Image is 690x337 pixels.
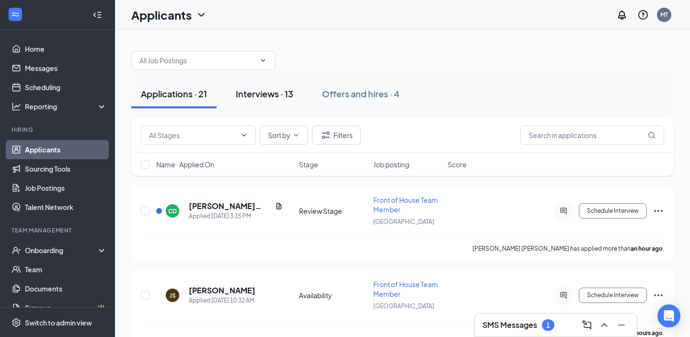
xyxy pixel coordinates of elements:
h5: [PERSON_NAME] [PERSON_NAME] [189,201,271,211]
a: Applicants [25,140,107,159]
a: Job Postings [25,178,107,198]
svg: QuestionInfo [637,9,649,21]
span: Stage [299,160,318,169]
input: All Stages [149,130,236,140]
svg: ChevronUp [598,319,610,331]
div: Reporting [25,102,107,111]
svg: UserCheck [11,245,21,255]
div: Offers and hires · 4 [322,88,400,100]
a: Sourcing Tools [25,159,107,178]
input: Search in applications [520,126,664,145]
p: [PERSON_NAME] [PERSON_NAME] has applied more than . [472,244,664,253]
div: MT [660,11,668,19]
div: JS [170,291,176,300]
button: ComposeMessage [579,317,595,333]
button: Minimize [614,317,629,333]
svg: WorkstreamLogo [11,10,20,19]
span: Score [448,160,467,169]
svg: ChevronDown [195,9,207,21]
svg: ActiveChat [558,207,569,215]
svg: ChevronDown [259,57,267,64]
svg: Collapse [92,10,102,20]
div: Open Intercom Messenger [657,304,680,327]
span: Front of House Team Member [373,196,438,214]
button: Schedule Interview [579,288,647,303]
svg: Analysis [11,102,21,111]
div: Applications · 21 [141,88,207,100]
div: Hiring [11,126,105,134]
svg: Minimize [616,319,627,331]
div: Team Management [11,226,105,234]
div: Interviews · 13 [236,88,293,100]
span: Front of House Team Member [373,280,438,298]
svg: Notifications [616,9,628,21]
svg: ChevronDown [240,131,248,139]
h3: SMS Messages [483,320,537,330]
span: [GEOGRAPHIC_DATA] [373,218,434,225]
span: Name · Applied On [156,160,214,169]
h5: [PERSON_NAME] [189,285,255,296]
svg: Ellipses [653,205,664,217]
div: Switch to admin view [25,318,92,327]
a: SurveysCrown [25,298,107,317]
div: CD [168,207,177,215]
a: Home [25,39,107,58]
a: Messages [25,58,107,78]
a: Talent Network [25,198,107,217]
svg: Document [275,202,283,210]
div: Availability [299,291,368,300]
svg: Ellipses [653,290,664,301]
svg: ChevronDown [292,131,300,139]
b: an hour ago [631,245,663,252]
svg: ActiveChat [558,291,569,299]
svg: Filter [320,129,332,141]
button: Schedule Interview [579,203,647,219]
span: Job posting [373,160,409,169]
h1: Applicants [131,7,192,23]
button: ChevronUp [597,317,612,333]
button: Sort byChevronDown [260,126,308,145]
span: Sort by [268,132,290,139]
button: Filter Filters [312,126,361,145]
div: Onboarding [25,245,99,255]
div: Applied [DATE] 10:32 AM [189,296,255,305]
div: Review Stage [299,206,368,216]
span: [GEOGRAPHIC_DATA] [373,302,434,310]
div: Applied [DATE] 3:15 PM [189,211,283,221]
input: All Job Postings [139,55,255,66]
a: Scheduling [25,78,107,97]
a: Team [25,260,107,279]
svg: Settings [11,318,21,327]
svg: ComposeMessage [581,319,593,331]
b: 6 hours ago [631,329,663,337]
svg: MagnifyingGlass [648,131,655,139]
a: Documents [25,279,107,298]
div: 1 [546,321,550,329]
